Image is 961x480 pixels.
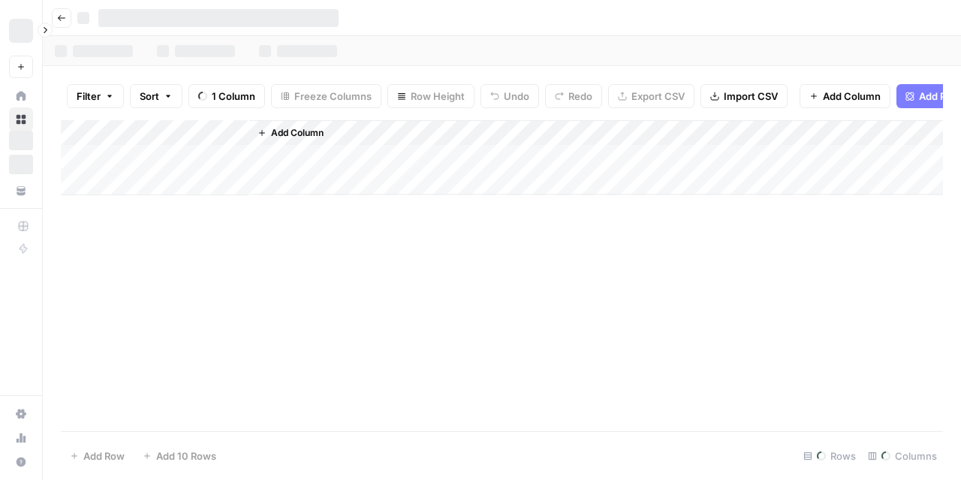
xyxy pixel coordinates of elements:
div: Columns [862,444,943,468]
span: Import CSV [724,89,778,104]
span: 1 Column [212,89,255,104]
button: Add Column [252,123,330,143]
button: Add Row [61,444,134,468]
button: Row Height [387,84,474,108]
button: Freeze Columns [271,84,381,108]
span: Row Height [411,89,465,104]
button: Add 10 Rows [134,444,225,468]
span: Redo [568,89,592,104]
a: Browse [9,107,33,131]
a: Usage [9,426,33,450]
button: Redo [545,84,602,108]
span: Add 10 Rows [156,448,216,463]
button: Undo [480,84,539,108]
div: Rows [797,444,862,468]
button: 1 Column [188,84,265,108]
span: Add Column [823,89,881,104]
button: Export CSV [608,84,694,108]
span: Freeze Columns [294,89,372,104]
button: Help + Support [9,450,33,474]
span: Sort [140,89,159,104]
a: Your Data [9,179,33,203]
a: Settings [9,402,33,426]
span: Filter [77,89,101,104]
a: Home [9,84,33,108]
span: Undo [504,89,529,104]
button: Sort [130,84,182,108]
span: Add Row [83,448,125,463]
span: Add Column [271,126,324,140]
button: Add Column [800,84,890,108]
button: Import CSV [700,84,788,108]
button: Filter [67,84,124,108]
span: Export CSV [631,89,685,104]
